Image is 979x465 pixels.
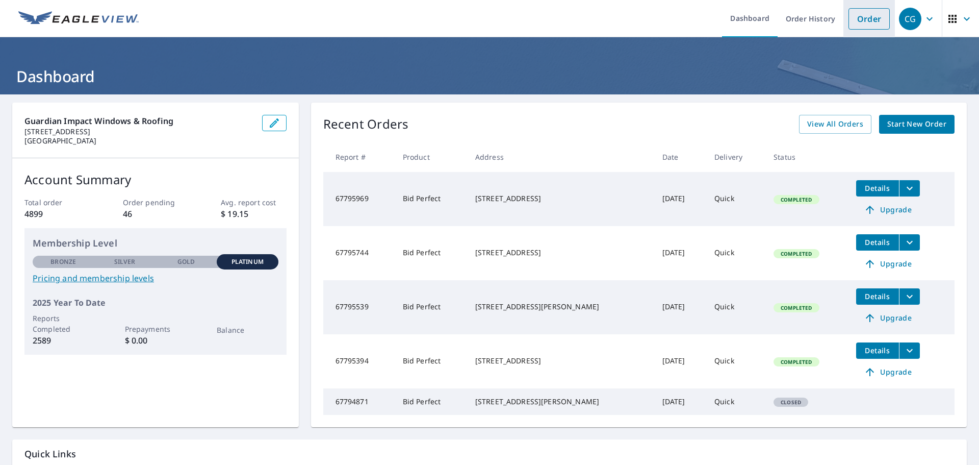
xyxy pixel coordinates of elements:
[899,180,920,197] button: filesDropdownBtn-67795969
[654,172,706,226] td: [DATE]
[467,142,654,172] th: Address
[862,366,914,378] span: Upgrade
[856,310,920,326] a: Upgrade
[862,183,893,193] span: Details
[862,291,893,301] span: Details
[706,280,765,334] td: Quick
[899,8,921,30] div: CG
[323,172,395,226] td: 67795969
[862,237,893,247] span: Details
[706,172,765,226] td: Quick
[12,66,967,87] h1: Dashboard
[323,226,395,280] td: 67795744
[125,334,186,347] p: $ 0.00
[24,115,254,127] p: Guardian Impact Windows & Roofing
[24,448,955,460] p: Quick Links
[475,302,646,312] div: [STREET_ADDRESS][PERSON_NAME]
[862,346,893,355] span: Details
[856,288,899,305] button: detailsBtn-67795539
[221,208,286,220] p: $ 19.15
[887,118,946,131] span: Start New Order
[221,197,286,208] p: Avg. report cost
[217,325,278,335] p: Balance
[475,193,646,204] div: [STREET_ADDRESS]
[654,334,706,388] td: [DATE]
[654,280,706,334] td: [DATE]
[856,256,920,272] a: Upgrade
[856,342,899,359] button: detailsBtn-67795394
[848,8,890,30] a: Order
[654,226,706,280] td: [DATE]
[654,388,706,415] td: [DATE]
[765,142,848,172] th: Status
[33,297,278,309] p: 2025 Year To Date
[125,324,186,334] p: Prepayments
[114,257,136,266] p: Silver
[899,288,920,305] button: filesDropdownBtn-67795539
[879,115,955,134] a: Start New Order
[654,142,706,172] th: Date
[862,204,914,216] span: Upgrade
[33,236,278,250] p: Membership Level
[706,226,765,280] td: Quick
[395,226,467,280] td: Bid Perfect
[24,197,90,208] p: Total order
[395,388,467,415] td: Bid Perfect
[475,248,646,258] div: [STREET_ADDRESS]
[775,304,818,311] span: Completed
[775,250,818,257] span: Completed
[395,334,467,388] td: Bid Perfect
[475,397,646,407] div: [STREET_ADDRESS][PERSON_NAME]
[862,312,914,324] span: Upgrade
[50,257,76,266] p: Bronze
[706,142,765,172] th: Delivery
[33,334,94,347] p: 2589
[33,272,278,284] a: Pricing and membership levels
[323,334,395,388] td: 67795394
[775,399,807,406] span: Closed
[323,115,409,134] p: Recent Orders
[177,257,195,266] p: Gold
[775,196,818,203] span: Completed
[706,388,765,415] td: Quick
[123,197,188,208] p: Order pending
[899,234,920,251] button: filesDropdownBtn-67795744
[24,136,254,145] p: [GEOGRAPHIC_DATA]
[18,11,139,27] img: EV Logo
[856,180,899,197] button: detailsBtn-67795969
[123,208,188,220] p: 46
[323,280,395,334] td: 67795539
[395,280,467,334] td: Bid Perfect
[856,364,920,380] a: Upgrade
[807,118,863,131] span: View All Orders
[856,202,920,218] a: Upgrade
[231,257,264,266] p: Platinum
[899,342,920,359] button: filesDropdownBtn-67795394
[33,313,94,334] p: Reports Completed
[395,142,467,172] th: Product
[799,115,871,134] a: View All Orders
[862,258,914,270] span: Upgrade
[323,388,395,415] td: 67794871
[323,142,395,172] th: Report #
[395,172,467,226] td: Bid Perfect
[24,170,287,189] p: Account Summary
[706,334,765,388] td: Quick
[24,127,254,136] p: [STREET_ADDRESS]
[475,356,646,366] div: [STREET_ADDRESS]
[775,358,818,365] span: Completed
[24,208,90,220] p: 4899
[856,234,899,251] button: detailsBtn-67795744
